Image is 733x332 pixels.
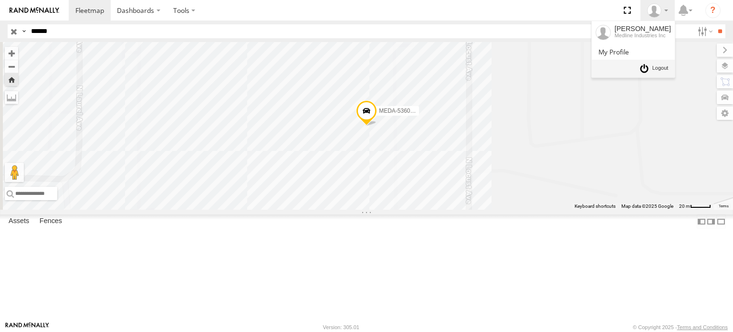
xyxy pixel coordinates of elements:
div: Version: 305.01 [323,324,359,330]
label: Search Filter Options [694,24,714,38]
span: 20 m [679,203,690,209]
a: Terms and Conditions [677,324,728,330]
div: Medline Industries Inc [615,32,671,38]
label: Dock Summary Table to the Right [706,214,716,228]
button: Zoom out [5,60,18,73]
label: Search Query [20,24,28,38]
span: MEDA-536026-Swing [379,107,434,114]
button: Map Scale: 20 m per 40 pixels [676,203,714,210]
i: ? [705,3,721,18]
button: Zoom Home [5,73,18,86]
button: Zoom in [5,47,18,60]
button: Drag Pegman onto the map to open Street View [5,163,24,182]
span: Map data ©2025 Google [621,203,673,209]
label: Measure [5,91,18,104]
label: Map Settings [717,107,733,120]
div: [PERSON_NAME] [615,25,671,32]
a: Visit our Website [5,322,49,332]
label: Assets [4,215,34,228]
label: Hide Summary Table [716,214,726,228]
button: Keyboard shortcuts [575,203,616,210]
div: Jerry Constable [644,3,671,18]
div: © Copyright 2025 - [633,324,728,330]
label: Dock Summary Table to the Left [697,214,706,228]
img: rand-logo.svg [10,7,59,14]
a: Terms [719,204,729,208]
label: Fences [35,215,67,228]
